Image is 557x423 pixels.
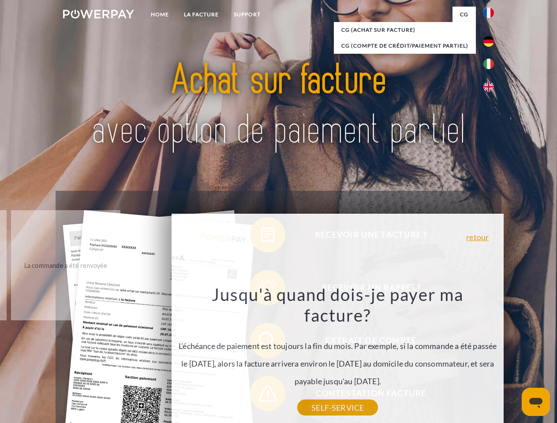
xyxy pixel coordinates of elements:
[483,7,494,18] img: fr
[143,7,176,22] a: Home
[483,59,494,69] img: it
[522,388,550,416] iframe: Bouton de lancement de la fenêtre de messagerie
[176,7,226,22] a: LA FACTURE
[334,38,476,54] a: CG (Compte de crédit/paiement partiel)
[297,400,378,416] a: SELF-SERVICE
[334,22,476,38] a: CG (achat sur facture)
[466,233,489,241] a: retour
[226,7,268,22] a: Support
[16,259,116,271] div: La commande a été renvoyée
[483,82,494,92] img: en
[177,284,499,326] h3: Jusqu'à quand dois-je payer ma facture?
[452,7,476,22] a: CG
[177,284,499,408] div: L'échéance de paiement est toujours la fin du mois. Par exemple, si la commande a été passée le [...
[483,36,494,47] img: de
[84,42,473,169] img: title-powerpay_fr.svg
[63,10,134,19] img: logo-powerpay-white.svg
